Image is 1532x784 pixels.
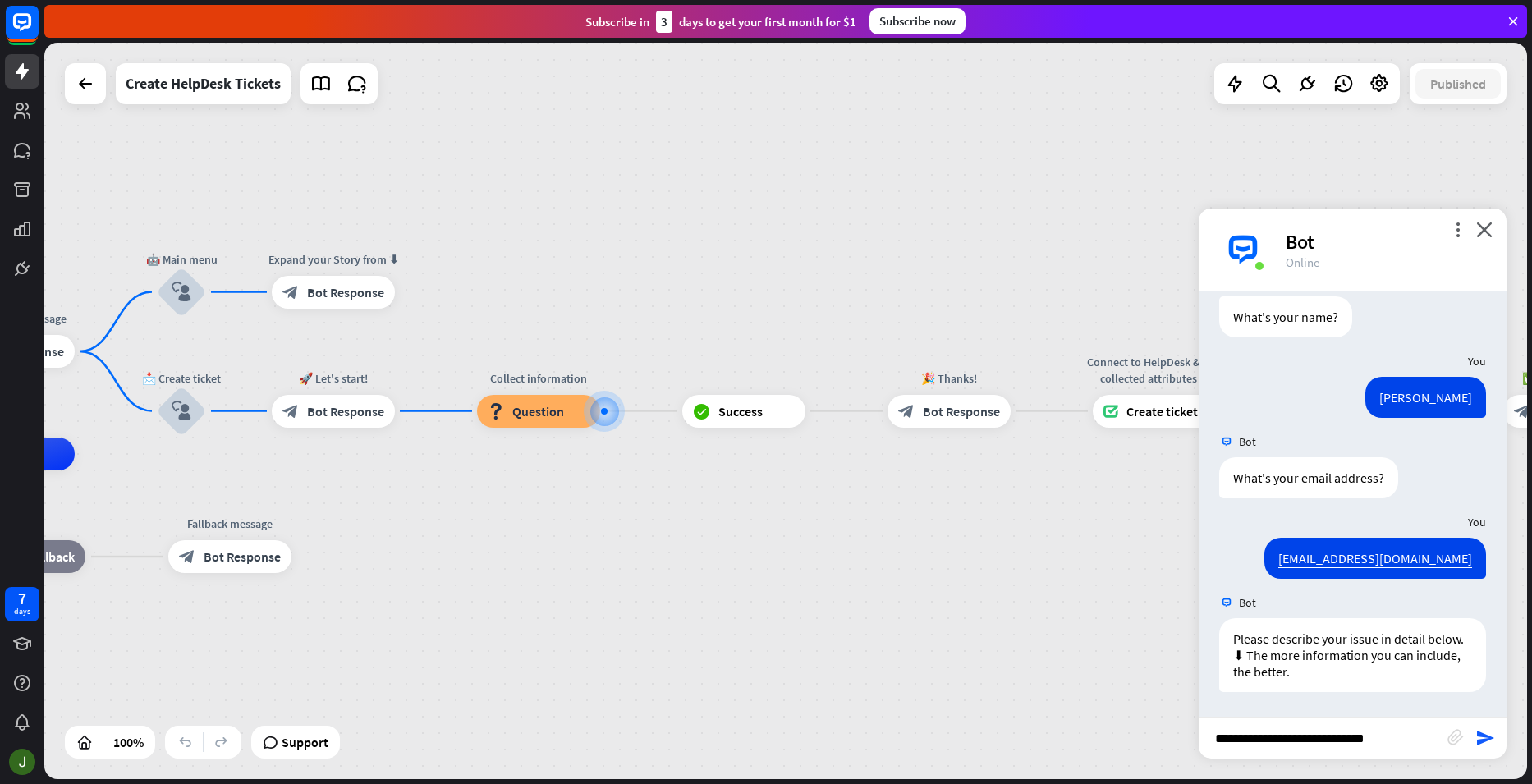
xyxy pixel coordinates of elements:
[13,7,62,56] button: Open LiveChat chat widget
[307,284,384,300] span: Bot Response
[1219,457,1398,498] div: What's your email address?
[1514,403,1530,420] i: block_bot_response
[126,63,281,104] div: Create HelpDesk Tickets
[132,251,231,268] div: 🤖 Main menu
[1239,434,1256,449] span: Bot
[132,370,231,387] div: 📩 Create ticket
[1239,595,1256,610] span: Bot
[259,251,407,268] div: Expand your Story from ⬇
[156,516,304,532] div: Fallback message
[172,401,191,421] i: block_user_input
[1286,254,1487,270] div: Online
[512,403,564,420] span: Question
[656,11,672,33] div: 3
[1468,515,1486,530] span: You
[585,11,856,33] div: Subscribe in days to get your first month for $1
[18,591,26,606] div: 7
[718,403,763,420] span: Success
[1126,403,1198,420] span: Create ticket
[693,403,710,420] i: block_success
[875,370,1023,387] div: 🎉 Thanks!
[282,729,328,755] span: Support
[108,729,149,755] div: 100%
[5,587,39,621] a: 7 days
[1468,354,1486,369] span: You
[898,403,915,420] i: block_bot_response
[1450,222,1465,237] i: more_vert
[923,403,1000,420] span: Bot Response
[1365,377,1486,418] div: [PERSON_NAME]
[1286,229,1487,254] div: Bot
[1476,222,1493,237] i: close
[282,403,299,420] i: block_bot_response
[307,403,384,420] span: Bot Response
[1278,550,1472,566] a: [EMAIL_ADDRESS][DOMAIN_NAME]
[172,282,191,302] i: block_user_input
[488,403,504,420] i: block_question
[1415,69,1501,99] button: Published
[1219,296,1352,337] div: What's your name?
[465,370,612,387] div: Collect information
[1080,354,1228,387] div: Connect to HelpDesk & add collected attributes ⬇
[259,370,407,387] div: 🚀 Let's start!
[1475,728,1495,748] i: send
[14,606,30,617] div: days
[1447,729,1464,745] i: block_attachment
[869,8,966,34] div: Subscribe now
[282,284,299,300] i: block_bot_response
[179,548,195,565] i: block_bot_response
[1219,618,1486,692] div: Please describe your issue in detail below. ⬇ The more information you can include, the better.
[204,548,281,565] span: Bot Response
